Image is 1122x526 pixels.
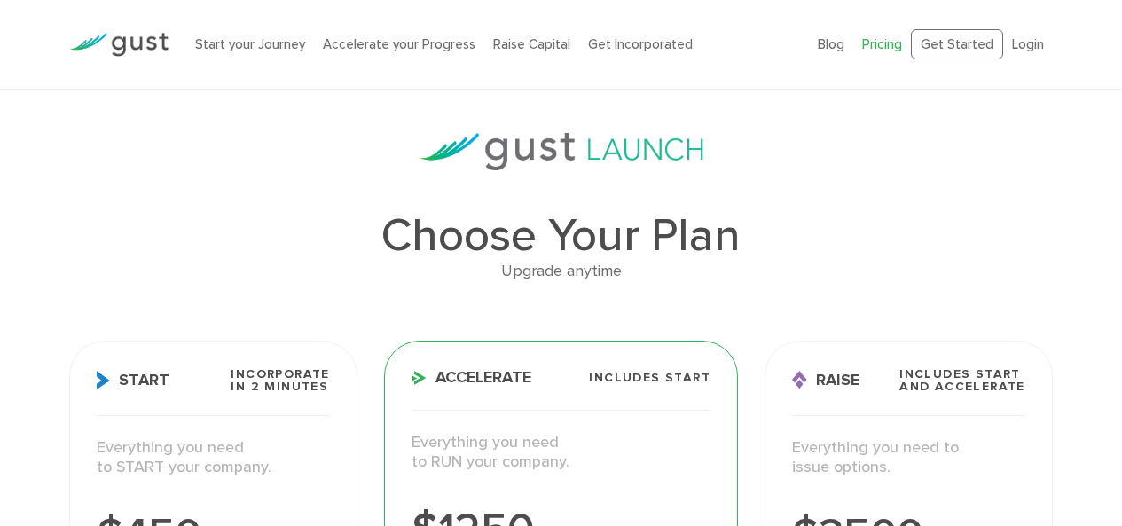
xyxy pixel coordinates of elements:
[899,368,1025,393] span: Includes START and ACCELERATE
[792,371,807,389] img: Raise Icon
[792,438,1025,478] p: Everything you need to issue options.
[589,372,710,384] span: Includes START
[792,371,859,389] span: Raise
[69,213,1053,259] h1: Choose Your Plan
[97,371,169,389] span: Start
[69,259,1053,285] div: Upgrade anytime
[818,36,844,52] a: Blog
[323,36,475,52] a: Accelerate your Progress
[412,433,710,473] p: Everything you need to RUN your company.
[412,371,427,385] img: Accelerate Icon
[1012,36,1044,52] a: Login
[195,36,305,52] a: Start your Journey
[412,370,531,386] span: Accelerate
[862,36,902,52] a: Pricing
[231,368,329,393] span: Incorporate in 2 Minutes
[97,438,330,478] p: Everything you need to START your company.
[420,133,703,170] img: gust-launch-logos.svg
[69,33,169,57] img: Gust Logo
[588,36,693,52] a: Get Incorporated
[493,36,570,52] a: Raise Capital
[911,29,1003,60] a: Get Started
[97,371,110,389] img: Start Icon X2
